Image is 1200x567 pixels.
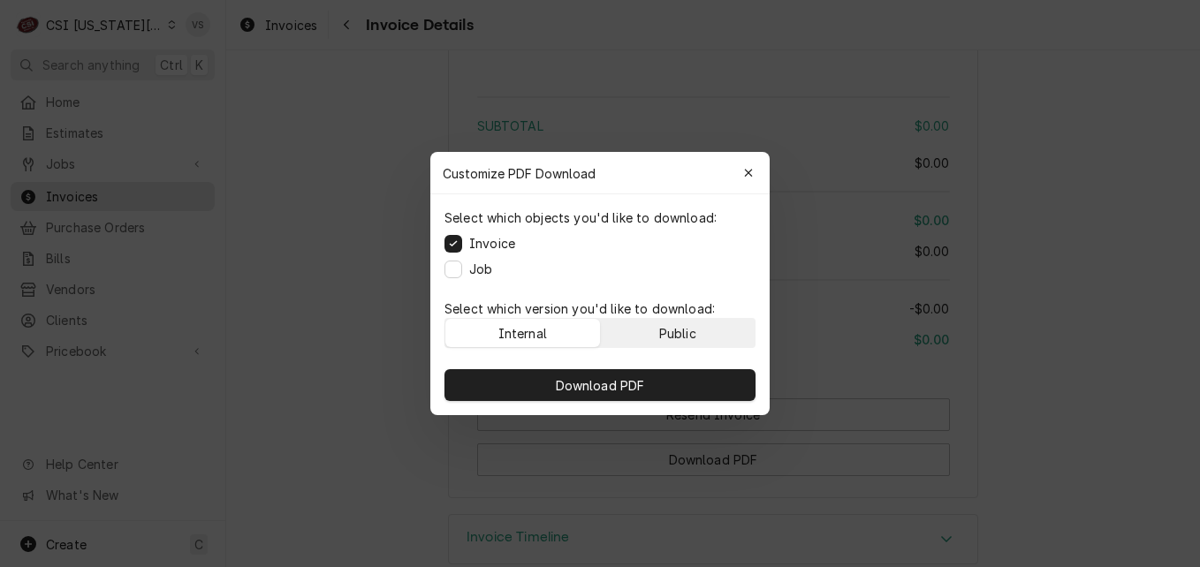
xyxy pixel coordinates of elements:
[469,234,515,253] label: Invoice
[659,324,696,343] div: Public
[444,299,756,318] p: Select which version you'd like to download:
[498,324,547,343] div: Internal
[430,152,770,194] div: Customize PDF Download
[444,369,756,401] button: Download PDF
[469,260,492,278] label: Job
[444,208,717,227] p: Select which objects you'd like to download:
[552,376,649,395] span: Download PDF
